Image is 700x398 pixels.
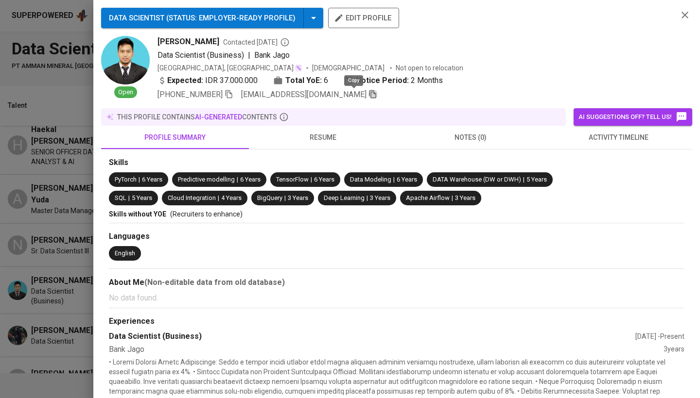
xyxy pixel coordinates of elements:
span: resume [255,132,391,144]
div: About Me [109,277,684,288]
div: Skills [109,157,684,168]
span: | [452,194,453,203]
span: Cloud Integration [168,194,216,201]
span: 3 Years [370,194,390,201]
span: SQL [115,194,126,201]
span: | [248,50,250,61]
span: Predictive modelling [178,176,235,183]
span: AI-generated [195,113,242,121]
span: | [393,175,395,184]
div: 2 Months [344,75,443,86]
div: Bank Jago [109,344,664,355]
img: magic_wand.svg [295,64,302,72]
span: Data Scientist (Business) [157,50,244,60]
div: English [115,249,135,258]
div: [DATE] - Present [635,332,684,341]
span: 6 [324,75,328,86]
span: ( STATUS : Employer-Ready Profile ) [166,14,296,22]
b: Expected: [167,75,203,86]
div: Languages [109,231,684,242]
span: 4 Years [221,194,242,201]
img: f0c21edb0162b86acbcddcfe007adea0.jpg [101,36,150,84]
span: Skills without YOE [109,210,166,218]
span: | [139,175,140,184]
p: Not open to relocation [396,63,463,73]
span: 3 Years [288,194,308,201]
p: this profile contains contents [117,112,277,122]
div: 3 years [664,344,684,355]
span: 3 Years [455,194,475,201]
span: PyTorch [115,176,137,183]
span: AI suggestions off? Tell us! [578,111,687,123]
b: (Non-editable data from old database) [144,278,285,287]
div: Experiences [109,316,684,327]
span: 6 Years [314,176,334,183]
span: Open [114,88,137,97]
span: [PHONE_NUMBER] [157,90,223,99]
span: DATA SCIENTIST [109,14,164,22]
span: [PERSON_NAME] [157,36,219,48]
div: Data Scientist (Business) [109,331,635,342]
span: 6 Years [142,176,162,183]
span: (Recruiters to enhance) [170,210,243,218]
span: Bank Jago [254,50,290,60]
span: 5 Years [132,194,152,201]
span: notes (0) [402,132,539,144]
button: DATA SCIENTIST (STATUS: Employer-Ready Profile) [101,8,323,28]
span: BigQuery [257,194,282,201]
div: [GEOGRAPHIC_DATA], [GEOGRAPHIC_DATA] [157,63,302,73]
span: Contacted [DATE] [223,37,290,47]
b: Total YoE: [285,75,322,86]
p: No data found. [109,292,684,304]
span: [EMAIL_ADDRESS][DOMAIN_NAME] [241,90,367,99]
span: 6 Years [240,176,261,183]
span: | [284,194,286,203]
span: | [367,194,368,203]
span: DATA Warehouse (DW or DWH) [433,176,521,183]
span: Apache Airflow [406,194,450,201]
span: profile summary [107,132,243,144]
span: edit profile [336,12,391,24]
button: edit profile [328,8,399,28]
span: TensorFlow [276,176,309,183]
a: edit profile [328,14,399,21]
div: IDR 37.000.000 [157,75,258,86]
span: | [128,194,130,203]
svg: By Batam recruiter [280,37,290,47]
span: 5 Years [526,176,547,183]
b: Notice Period: [356,75,409,86]
span: | [218,194,219,203]
button: AI suggestions off? Tell us! [574,108,692,126]
span: | [311,175,312,184]
span: | [523,175,525,184]
span: activity timeline [550,132,686,144]
span: | [237,175,238,184]
span: 6 Years [397,176,417,183]
span: [DEMOGRAPHIC_DATA] [312,63,386,73]
span: Data Modeling [350,176,391,183]
span: Deep Learning [324,194,365,201]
